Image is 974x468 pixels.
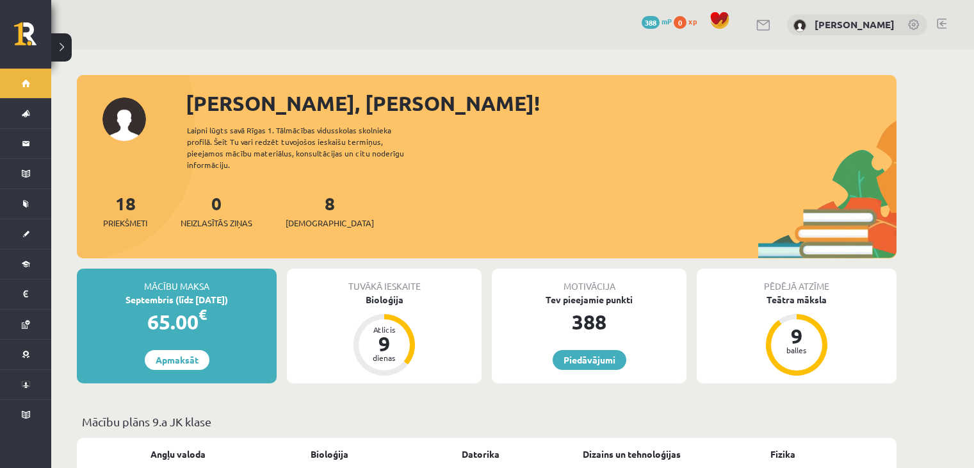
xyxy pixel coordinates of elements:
[365,354,403,362] div: dienas
[311,447,348,461] a: Bioloģija
[82,413,891,430] p: Mācību plāns 9.a JK klase
[187,124,426,171] div: Laipni lūgts savā Rīgas 1. Tālmācības vidusskolas skolnieka profilā. Šeit Tu vari redzēt tuvojošo...
[287,293,482,378] a: Bioloģija Atlicis 9 dienas
[674,16,703,26] a: 0 xp
[286,192,374,230] a: 8[DEMOGRAPHIC_DATA]
[103,217,147,230] span: Priekšmeti
[145,350,209,370] a: Apmaksāt
[287,293,482,306] div: Bioloģija
[697,269,897,293] div: Pēdējā atzīme
[697,293,897,306] div: Teātra māksla
[181,217,252,230] span: Neizlasītās ziņas
[103,192,147,230] a: 18Priekšmeti
[365,326,403,333] div: Atlicis
[287,269,482,293] div: Tuvākā ieskaite
[181,192,252,230] a: 0Neizlasītās ziņas
[492,306,686,337] div: 388
[688,16,697,26] span: xp
[674,16,686,29] span: 0
[553,350,626,370] a: Piedāvājumi
[770,447,795,461] a: Fizika
[697,293,897,378] a: Teātra māksla 9 balles
[815,18,895,31] a: [PERSON_NAME]
[199,305,207,324] span: €
[642,16,660,29] span: 388
[286,217,374,230] span: [DEMOGRAPHIC_DATA]
[492,269,686,293] div: Motivācija
[365,333,403,354] div: 9
[77,306,277,337] div: 65.00
[492,293,686,306] div: Tev pieejamie punkti
[462,447,499,461] a: Datorika
[642,16,672,26] a: 388 mP
[186,88,897,119] div: [PERSON_NAME], [PERSON_NAME]!
[77,293,277,306] div: Septembris (līdz [DATE])
[77,269,277,293] div: Mācību maksa
[662,16,672,26] span: mP
[777,346,816,354] div: balles
[14,22,51,54] a: Rīgas 1. Tālmācības vidusskola
[583,447,681,461] a: Dizains un tehnoloģijas
[777,326,816,346] div: 9
[150,447,206,461] a: Angļu valoda
[793,19,806,32] img: Timofejs Bondarenko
